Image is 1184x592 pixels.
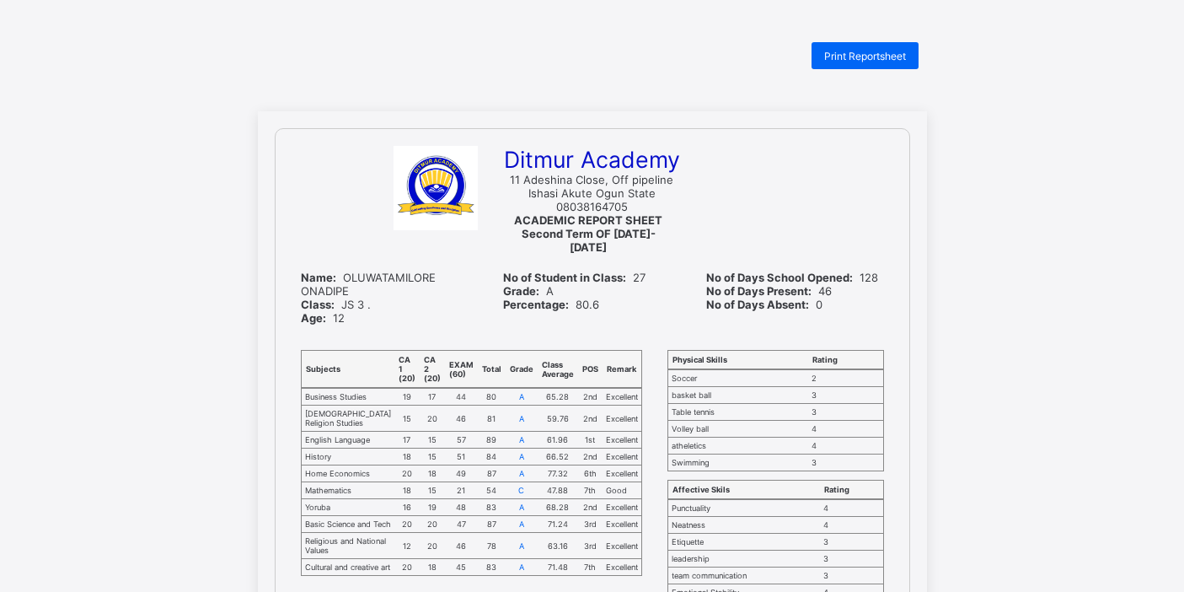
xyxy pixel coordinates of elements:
td: Soccer [667,369,808,387]
td: 20 [394,466,420,482]
th: Total [478,351,506,389]
td: A [506,388,538,406]
td: 18 [394,482,420,499]
td: C [506,482,538,499]
span: A [503,284,554,298]
td: 20 [420,533,445,559]
td: 15 [420,432,445,449]
td: Excellent [603,388,642,406]
b: Percentage: [503,298,569,311]
td: 6th [578,466,603,482]
b: Name: [301,271,336,284]
td: Religious and National Values [301,533,394,559]
th: CA 2 (20) [420,351,445,389]
td: 12 [394,533,420,559]
td: 4 [808,438,883,455]
td: 2nd [578,449,603,466]
td: English Language [301,432,394,449]
td: 66.52 [538,449,578,466]
td: 3 [820,534,883,551]
td: 20 [420,406,445,432]
td: 87 [478,516,506,533]
td: 83 [478,499,506,516]
th: Rating [808,351,883,370]
td: Excellent [603,499,642,516]
td: 3rd [578,516,603,533]
td: 84 [478,449,506,466]
td: A [506,533,538,559]
span: 0 [706,298,822,311]
td: 18 [420,466,445,482]
td: 48 [445,499,478,516]
td: 20 [420,516,445,533]
b: No of Days Present: [706,284,812,298]
td: 3 [808,387,883,404]
td: 61.96 [538,432,578,449]
td: Excellent [603,449,642,466]
td: Mathematics [301,482,394,499]
td: Etiquette [667,534,820,551]
span: Ditmur Academy [504,146,680,173]
td: 7th [578,559,603,576]
td: 15 [420,449,445,466]
span: 80.6 [503,298,599,311]
td: 65.28 [538,388,578,406]
td: 19 [420,499,445,516]
td: 71.48 [538,559,578,576]
td: 59.76 [538,406,578,432]
span: 08038164705 [556,200,628,213]
td: 3 [808,455,883,471]
td: 17 [420,388,445,406]
td: 81 [478,406,506,432]
b: No of Student in Class: [503,271,626,284]
td: 57 [445,432,478,449]
b: Age: [301,311,326,325]
td: 68.28 [538,499,578,516]
th: EXAM (60) [445,351,478,389]
td: A [506,432,538,449]
td: 78 [478,533,506,559]
span: Print Reportsheet [824,50,906,62]
td: Excellent [603,559,642,576]
span: 11 Adeshina Close, Off pipeline Ishasi Akute Ogun State [510,173,673,200]
td: Punctuality [667,499,820,517]
th: Rating [820,481,883,500]
td: 46 [445,406,478,432]
td: Good [603,482,642,499]
b: No of Days School Opened: [706,271,853,284]
td: 3 [820,568,883,584]
td: 3rd [578,533,603,559]
span: 46 [706,284,832,298]
td: 4 [820,517,883,534]
td: 17 [394,432,420,449]
span: 12 [301,311,345,325]
td: Home Economics [301,466,394,482]
td: A [506,466,538,482]
td: leadership [667,551,820,568]
td: 2nd [578,388,603,406]
td: 87 [478,466,506,482]
td: 2 [808,369,883,387]
td: Excellent [603,406,642,432]
td: 18 [394,449,420,466]
td: 45 [445,559,478,576]
td: 15 [394,406,420,432]
span: OLUWATAMILORE ONADIPE [301,271,436,298]
td: 15 [420,482,445,499]
b: Grade: [503,284,539,298]
td: Swimming [667,455,808,471]
td: 49 [445,466,478,482]
td: 1st [578,432,603,449]
td: A [506,406,538,432]
th: Subjects [301,351,394,389]
th: Affective Skils [667,481,820,500]
td: A [506,449,538,466]
td: 44 [445,388,478,406]
td: 4 [808,421,883,438]
td: 83 [478,559,506,576]
td: Volley ball [667,421,808,438]
td: 21 [445,482,478,499]
td: Excellent [603,533,642,559]
td: A [506,499,538,516]
td: 80 [478,388,506,406]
